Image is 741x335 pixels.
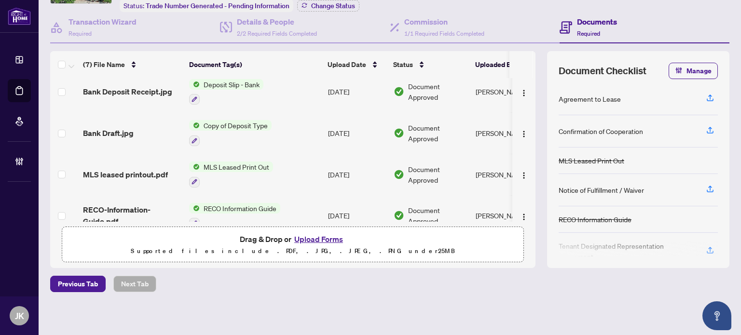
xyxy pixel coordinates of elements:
img: Status Icon [189,79,200,90]
p: Supported files include .PDF, .JPG, .JPEG, .PNG under 25 MB [68,245,518,257]
td: [PERSON_NAME] [472,71,544,113]
th: Upload Date [324,51,389,78]
span: (7) File Name [83,59,125,70]
h4: Commission [404,16,484,27]
img: Logo [520,213,528,221]
div: Confirmation of Cooperation [559,126,643,136]
button: Logo [516,125,532,141]
td: [PERSON_NAME] [472,112,544,154]
span: Drag & Drop orUpload FormsSupported files include .PDF, .JPG, .JPEG, .PNG under25MB [62,227,523,263]
td: [PERSON_NAME] [472,154,544,195]
th: Uploaded By [471,51,544,78]
button: Logo [516,167,532,182]
img: Status Icon [189,203,200,214]
span: 2/2 Required Fields Completed [237,30,317,37]
div: Tenant Designated Representation Agreement [559,241,695,262]
span: 1/1 Required Fields Completed [404,30,484,37]
h4: Documents [577,16,617,27]
div: Notice of Fulfillment / Waiver [559,185,644,195]
span: Document Approved [408,205,468,226]
div: Agreement to Lease [559,94,621,104]
span: RECO Information Guide [200,203,280,214]
span: RECO-Information-Guide.pdf [83,204,181,227]
img: Logo [520,130,528,138]
span: Manage [686,63,712,79]
span: Copy of Deposit Type [200,120,272,131]
span: Document Checklist [559,64,646,78]
img: Status Icon [189,120,200,131]
button: Previous Tab [50,276,106,292]
td: [DATE] [324,71,390,113]
span: Previous Tab [58,276,98,292]
div: MLS Leased Print Out [559,155,624,166]
th: Document Tag(s) [185,51,324,78]
img: logo [8,7,31,25]
button: Status IconMLS Leased Print Out [189,161,273,188]
span: JK [15,309,24,322]
td: [DATE] [324,154,390,195]
img: Document Status [394,86,404,97]
button: Logo [516,208,532,223]
button: Logo [516,84,532,99]
img: Logo [520,89,528,97]
button: Open asap [702,301,731,330]
td: [PERSON_NAME] [472,195,544,237]
button: Upload Forms [291,233,346,245]
span: Drag & Drop or [240,233,346,245]
span: Required [69,30,92,37]
span: Change Status [311,2,355,9]
button: Status IconDeposit Slip - Bank [189,79,263,105]
span: MLS leased printout.pdf [83,169,168,180]
span: Document Approved [408,164,468,185]
h4: Transaction Wizard [69,16,137,27]
button: Manage [669,63,718,79]
img: Logo [520,172,528,179]
div: RECO Information Guide [559,214,631,225]
span: Status [393,59,413,70]
img: Document Status [394,210,404,221]
img: Status Icon [189,161,200,172]
span: Required [577,30,600,37]
img: Document Status [394,169,404,180]
span: Trade Number Generated - Pending Information [146,1,289,10]
img: Document Status [394,128,404,138]
th: Status [389,51,471,78]
span: Document Approved [408,81,468,102]
th: (7) File Name [79,51,185,78]
span: Deposit Slip - Bank [200,79,263,90]
td: [DATE] [324,195,390,237]
span: Bank Deposit Receipt.jpg [83,86,172,97]
span: MLS Leased Print Out [200,161,273,172]
span: Bank Draft.jpg [83,127,134,139]
span: Document Approved [408,122,468,144]
h4: Details & People [237,16,317,27]
button: Next Tab [113,276,156,292]
button: Status IconCopy of Deposit Type [189,120,272,146]
button: Status IconRECO Information Guide [189,203,280,229]
span: Upload Date [328,59,366,70]
td: [DATE] [324,112,390,154]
